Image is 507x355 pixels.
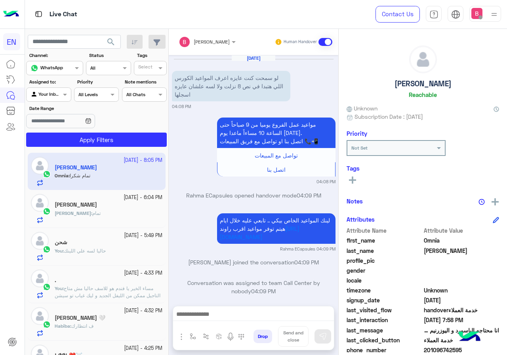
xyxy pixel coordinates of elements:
[347,197,363,205] h6: Notes
[194,39,230,45] span: [PERSON_NAME]
[50,9,77,20] p: Live Chat
[424,236,499,245] span: Omnia
[409,91,437,98] h6: Reachable
[203,333,209,340] img: Trigger scenario
[316,178,335,185] small: 04:08 PM
[280,246,335,252] small: Rahma ECapsules 04:09 PM
[347,276,422,285] span: locale
[137,63,152,72] div: Select
[172,103,191,110] small: 04:08 PM
[424,286,499,294] span: Unknown
[124,307,162,315] small: [DATE] - 4:32 PM
[31,194,49,212] img: defaultAdmin.png
[424,247,499,255] span: Mohamed Zakrya
[55,248,64,254] b: :
[64,248,106,254] span: حاليا لسه علي اللينك
[89,52,130,59] label: Status
[217,118,335,148] p: 11/8/2025, 4:08 PM
[424,326,499,334] span: انا محتاجه الباسورد و اليوزرنيم بتوع علشان اقدر امتحن
[220,225,299,240] a: [URL][DOMAIN_NAME]
[456,323,483,351] img: hulul-logo.png
[34,9,44,19] img: tab
[426,6,442,23] a: tab
[55,323,70,329] span: Habiba
[347,316,422,324] span: last_interaction
[125,78,166,85] label: Note mentions
[55,239,67,246] h5: شحن
[55,248,63,254] span: You
[347,326,422,334] span: last_message
[55,210,92,216] b: :
[424,336,499,344] span: خدمة العملاء
[347,130,367,137] h6: Priority
[43,207,51,215] img: WhatsApp
[424,226,499,235] span: Attribute Value
[200,330,213,343] button: Trigger scenario
[347,216,375,223] h6: Attributes
[3,33,20,50] div: EN
[319,332,327,340] img: send message
[424,266,499,275] span: null
[55,201,97,208] h5: Mohamed Gad
[410,46,436,73] img: defaultAdmin.png
[424,296,499,304] span: 2025-08-11T13:08:19.4Z
[347,104,377,112] span: Unknown
[217,213,335,244] p: 11/8/2025, 4:09 PM
[31,232,49,250] img: defaultAdmin.png
[124,345,162,352] small: [DATE] - 4:25 PM
[278,326,309,347] button: Send and close
[347,226,422,235] span: Attribute Name
[55,323,71,329] b: :
[124,270,162,277] small: [DATE] - 4:33 PM
[55,285,160,313] span: مساء الخير يا فندم هو للاسف حاليا مش متاح التاجيل ممكن من الليفل الجديد و ليك غياب تو سيشن انت غب...
[43,321,51,328] img: WhatsApp
[137,52,166,59] label: Tags
[106,37,116,47] span: search
[172,279,335,296] p: Conversation was assigned to team Call Center by nobody
[124,194,162,201] small: [DATE] - 6:04 PM
[31,307,49,325] img: defaultAdmin.png
[213,330,226,343] button: create order
[297,192,321,199] span: 04:09 PM
[284,39,317,45] small: Human Handover
[29,52,82,59] label: Channel:
[267,166,286,173] span: اتصل بنا
[172,258,335,266] p: [PERSON_NAME] joined the conversation
[489,9,499,19] img: profile
[29,105,118,112] label: Date Range
[220,217,330,232] span: لينك المواعيد الخاص بيكي .. تابعي عليه خلال ايام هيتم توفر مواعيد اقرب راوند
[55,285,64,291] b: :
[238,334,244,340] img: make a call
[55,210,91,216] span: [PERSON_NAME]
[294,259,319,266] span: 04:09 PM
[253,330,272,343] button: Drop
[347,296,422,304] span: signup_date
[395,79,452,88] h5: [PERSON_NAME]
[251,288,276,294] span: 04:09 PM
[451,10,460,19] img: tab
[71,323,93,329] span: ف انتظارك
[3,6,19,23] img: Logo
[77,78,118,85] label: Priority
[43,283,51,291] img: WhatsApp
[31,270,49,287] img: defaultAdmin.png
[424,276,499,285] span: null
[172,71,290,101] p: 11/8/2025, 4:08 PM
[478,199,485,205] img: notes
[43,245,51,253] img: WhatsApp
[375,6,420,23] a: Contact Us
[347,247,422,255] span: last_name
[347,346,422,354] span: phone_number
[424,316,499,324] span: 2025-09-27T16:58:37.15Z
[216,333,222,340] img: create order
[26,133,167,147] button: Apply Filters
[471,8,482,19] img: userImage
[92,210,101,216] span: تمام
[124,232,162,239] small: [DATE] - 5:49 PM
[226,332,235,342] img: send voice note
[55,285,63,291] span: You
[55,315,105,321] h5: Habiba hesham 🤍
[355,112,423,121] span: Subscription Date : [DATE]
[187,330,200,343] button: select flow
[424,346,499,354] span: 201096742595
